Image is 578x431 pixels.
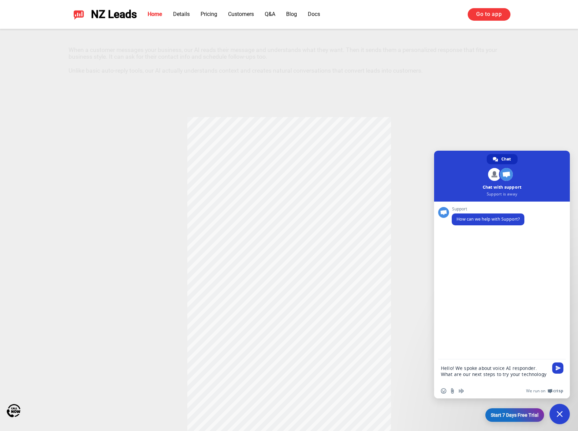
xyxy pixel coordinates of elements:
a: Pricing [201,11,217,17]
div: Close chat [549,404,570,424]
span: Audio message [459,388,464,394]
span: Chat [501,154,511,164]
span: Send [552,362,563,374]
a: Start 7 Days Free Trial [485,408,544,422]
a: We run onCrisp [526,388,563,394]
img: NZ Leads logo [73,9,84,20]
a: Go to app [468,8,510,20]
span: Crisp [553,388,563,394]
a: Details [173,11,190,17]
span: NZ Leads [91,8,137,21]
a: Docs [308,11,320,17]
span: We run on [526,388,545,394]
a: Q&A [265,11,275,17]
textarea: Compose your message... [441,365,548,383]
a: Blog [286,11,297,17]
span: Insert an emoji [441,388,446,394]
div: Chat [487,154,518,164]
img: Call Now [7,404,20,417]
span: Support [452,207,524,211]
p: When a customer messages your business, our AI reads their message and understands what they want... [69,44,510,74]
span: How can we help with Support? [456,216,520,222]
a: Customers [228,11,254,17]
span: Send a file [450,388,455,394]
a: Home [148,11,162,17]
